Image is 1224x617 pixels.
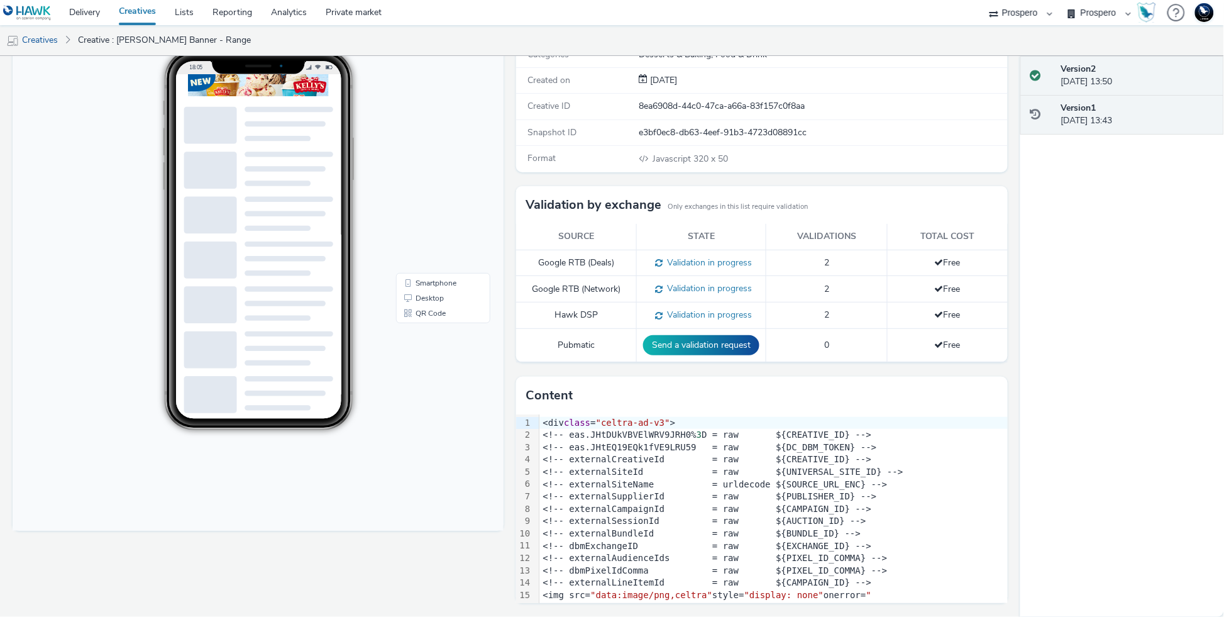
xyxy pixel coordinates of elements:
[1061,63,1214,89] div: [DATE] 13:50
[527,126,576,138] span: Snapshot ID
[1137,3,1161,23] a: Hawk Academy
[637,224,766,250] th: State
[596,602,612,612] span: img
[527,74,570,86] span: Created on
[935,339,961,351] span: Free
[1061,63,1096,75] strong: Version 2
[1137,3,1156,23] img: Hawk Academy
[516,601,532,614] div: 16
[766,224,888,250] th: Validations
[935,309,961,321] span: Free
[516,565,532,577] div: 13
[3,5,52,21] img: undefined Logo
[527,152,556,164] span: Format
[403,294,433,302] span: QR Code
[887,224,1007,250] th: Total cost
[516,329,637,362] td: Pubmatic
[1061,102,1096,114] strong: Version 1
[516,589,532,602] div: 15
[824,257,829,269] span: 2
[516,303,637,329] td: Hawk DSP
[403,279,431,287] span: Desktop
[516,577,532,589] div: 14
[935,283,961,295] span: Free
[596,418,670,428] span: "celtra-ad-v3"
[386,291,475,306] li: QR Code
[648,74,677,86] span: [DATE]
[651,153,728,165] span: 320 x 50
[516,552,532,565] div: 12
[639,126,1006,139] div: e3bf0ec8-db63-4eef-91b3-4723d08891cc
[653,153,693,165] span: Javascript
[527,100,570,112] span: Creative ID
[176,48,190,55] span: 18:05
[516,540,532,552] div: 11
[1195,3,1214,22] img: Support Hawk
[697,430,702,440] span: 3
[824,339,829,351] span: 0
[648,74,677,87] div: Creation 12 September 2025, 13:43
[744,590,824,600] span: "display: none"
[72,25,257,55] a: Creative : [PERSON_NAME] Banner - Range
[639,100,1006,113] div: 8ea6908d-44c0-47ca-a66a-83f157c0f8aa
[516,442,532,454] div: 3
[516,250,637,276] td: Google RTB (Deals)
[866,590,871,600] span: "
[6,35,19,47] img: mobile
[663,257,752,269] span: Validation in progress
[663,309,752,321] span: Validation in progress
[516,224,637,250] th: Source
[824,309,829,321] span: 2
[516,453,532,466] div: 4
[527,48,569,60] span: Categories
[663,282,752,294] span: Validation in progress
[386,260,475,275] li: Smartphone
[516,478,532,491] div: 6
[564,418,590,428] span: class
[1061,102,1214,128] div: [DATE] 13:43
[590,590,712,600] span: "data:image/png,celtra"
[516,417,532,430] div: 1
[668,202,808,212] small: Only exchanges in this list require validation
[643,335,759,355] button: Send a validation request
[526,386,573,405] h3: Content
[386,275,475,291] li: Desktop
[516,276,637,303] td: Google RTB (Network)
[516,528,532,540] div: 10
[516,503,532,516] div: 8
[548,602,590,612] span: function
[824,283,829,295] span: 2
[516,429,532,442] div: 2
[532,602,538,612] span: Fold line
[403,264,444,272] span: Smartphone
[935,257,961,269] span: Free
[516,466,532,479] div: 5
[516,515,532,528] div: 9
[526,196,661,214] h3: Validation by exchange
[516,491,532,503] div: 7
